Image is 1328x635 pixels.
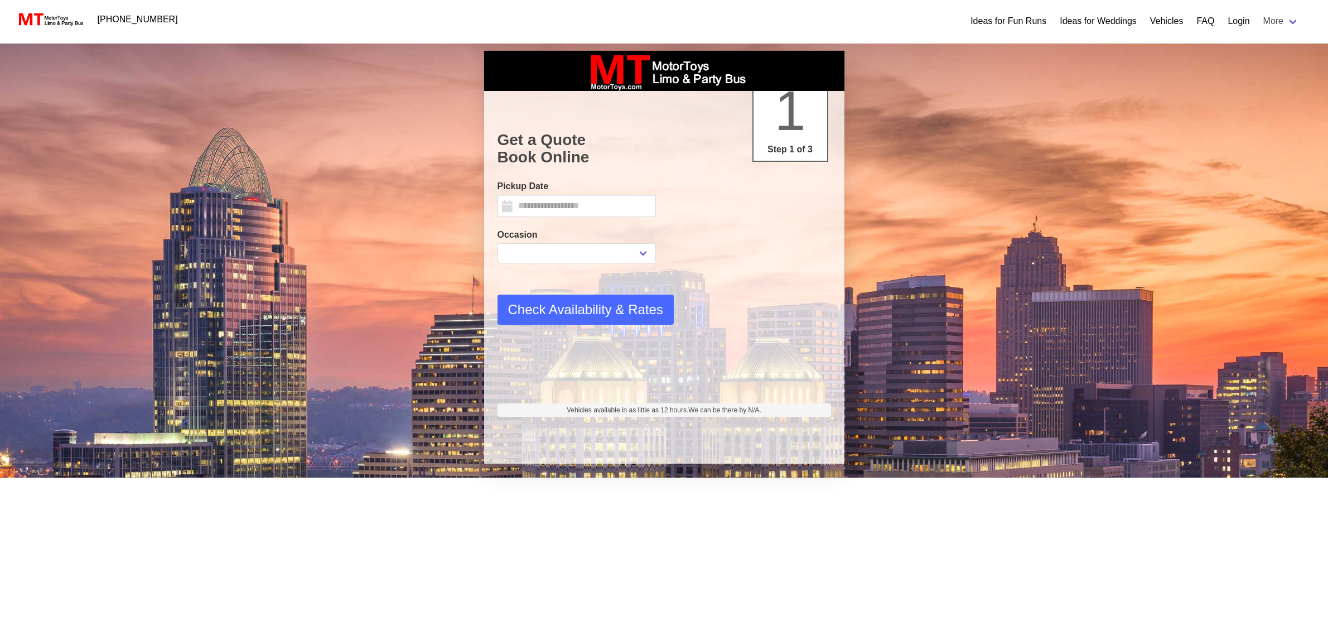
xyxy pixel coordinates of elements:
span: Check Availability & Rates [508,300,663,320]
span: We can be there by N/A. [688,406,761,414]
label: Occasion [498,228,656,242]
a: Ideas for Weddings [1060,15,1137,28]
a: Login [1228,15,1249,28]
p: Step 1 of 3 [758,143,823,156]
label: Pickup Date [498,180,656,193]
a: FAQ [1196,15,1214,28]
span: Vehicles available in as little as 12 hours. [567,405,761,415]
a: Vehicles [1150,15,1184,28]
img: MotorToys Logo [16,12,84,27]
a: Ideas for Fun Runs [970,15,1046,28]
h1: Get a Quote Book Online [498,131,831,166]
img: box_logo_brand.jpeg [581,51,748,91]
a: [PHONE_NUMBER] [91,8,185,31]
span: 1 [775,79,806,142]
a: More [1257,10,1306,32]
button: Check Availability & Rates [498,295,674,325]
